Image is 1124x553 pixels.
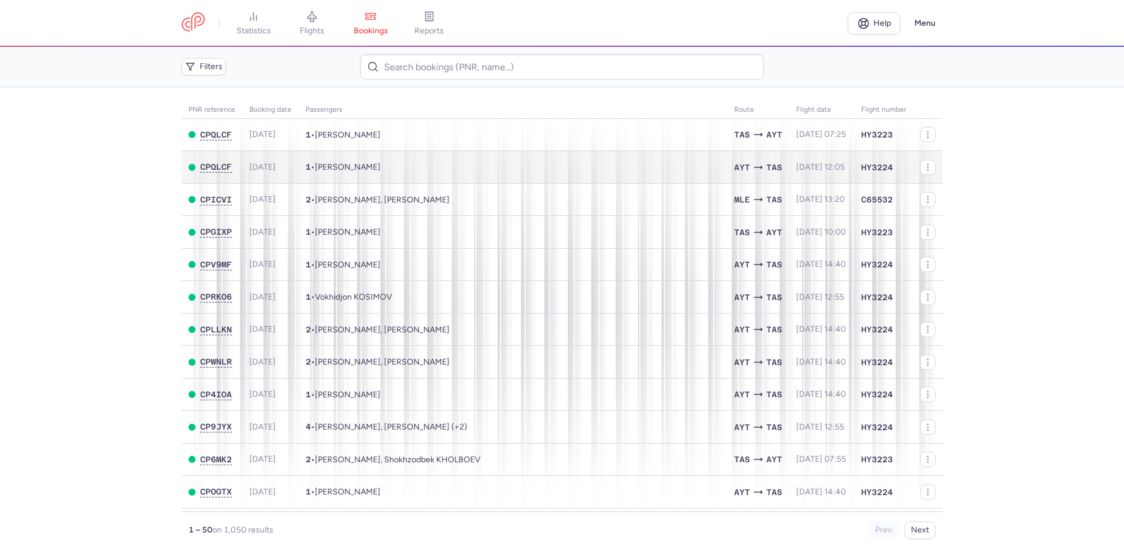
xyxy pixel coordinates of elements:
[200,292,232,302] button: CPRKO6
[200,292,232,301] span: CPRKO6
[796,194,845,204] span: [DATE] 13:20
[796,324,846,334] span: [DATE] 14:40
[734,291,750,304] span: AYT
[766,486,782,499] span: TAS
[306,260,381,270] span: •
[306,357,311,366] span: 2
[796,487,846,497] span: [DATE] 14:40
[861,389,893,400] span: HY3224
[766,258,782,271] span: TAS
[796,389,846,399] span: [DATE] 14:40
[306,455,481,465] span: •
[306,227,311,236] span: 1
[315,455,481,465] span: Jasur JURAEV, Shokhzodbek KHOLBOEV
[249,357,276,367] span: [DATE]
[796,162,845,172] span: [DATE] 12:05
[200,390,232,400] button: CP4IOA
[300,26,324,36] span: flights
[766,161,782,174] span: TAS
[249,227,276,237] span: [DATE]
[766,421,782,434] span: TAS
[306,390,381,400] span: •
[306,162,311,171] span: 1
[306,487,381,497] span: •
[181,12,205,34] a: CitizenPlane red outlined logo
[766,453,782,466] span: AYT
[306,195,450,205] span: •
[861,291,893,303] span: HY3224
[249,129,276,139] span: [DATE]
[200,325,232,334] span: CPLLKN
[306,130,311,139] span: 1
[315,292,392,302] span: Vokhidjon KOSIMOV
[766,193,782,206] span: TAS
[242,101,299,119] th: Booking date
[734,486,750,499] span: AYT
[414,26,444,36] span: reports
[341,11,400,36] a: bookings
[861,162,893,173] span: HY3224
[734,193,750,206] span: MLE
[315,357,450,367] span: Mukhammadali MAMTALIEV, Jasurbek ABDUJABBOROV
[181,58,226,75] button: Filters
[734,161,750,174] span: AYT
[200,487,232,497] button: CPOGTX
[315,260,381,270] span: Mikhail KOSTYLEV
[306,195,311,204] span: 2
[861,324,893,335] span: HY3224
[306,325,450,335] span: •
[400,11,458,36] a: reports
[360,54,763,80] input: Search bookings (PNR, name...)
[869,521,900,539] button: Prev.
[734,258,750,271] span: AYT
[224,11,283,36] a: statistics
[200,62,222,71] span: Filters
[200,227,232,236] span: CPGIXP
[200,422,232,432] button: CP9JYX
[734,128,750,141] span: TAS
[861,454,893,465] span: HY3223
[796,422,844,432] span: [DATE] 12:55
[200,130,232,139] span: CPQLCF
[200,357,232,367] button: CPWNLR
[861,421,893,433] span: HY3224
[315,195,450,205] span: Maksim ROGANOV, Emiliia VYDRINA
[315,130,381,140] span: Alireza MAKINNASERI
[873,19,891,28] span: Help
[861,194,893,205] span: C65532
[200,390,232,399] span: CP4IOA
[306,455,311,464] span: 2
[249,454,276,464] span: [DATE]
[796,454,846,464] span: [DATE] 07:55
[249,292,276,302] span: [DATE]
[283,11,341,36] a: flights
[861,259,893,270] span: HY3224
[796,292,844,302] span: [DATE] 12:55
[249,259,276,269] span: [DATE]
[734,226,750,239] span: TAS
[734,356,750,369] span: AYT
[315,487,381,497] span: Rustam IBRAGIMOV
[181,101,242,119] th: PNR reference
[734,421,750,434] span: AYT
[249,487,276,497] span: [DATE]
[306,227,381,237] span: •
[306,292,392,302] span: •
[249,389,276,399] span: [DATE]
[306,422,311,431] span: 4
[249,422,276,432] span: [DATE]
[734,388,750,401] span: AYT
[861,486,893,498] span: HY3224
[306,422,467,432] span: •
[734,453,750,466] span: TAS
[249,324,276,334] span: [DATE]
[200,487,232,496] span: CPOGTX
[766,128,782,141] span: AYT
[854,101,913,119] th: Flight number
[789,101,854,119] th: flight date
[904,521,935,539] button: Next
[200,260,232,269] span: CPV9MF
[306,292,311,301] span: 1
[848,12,900,35] a: Help
[306,130,381,140] span: •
